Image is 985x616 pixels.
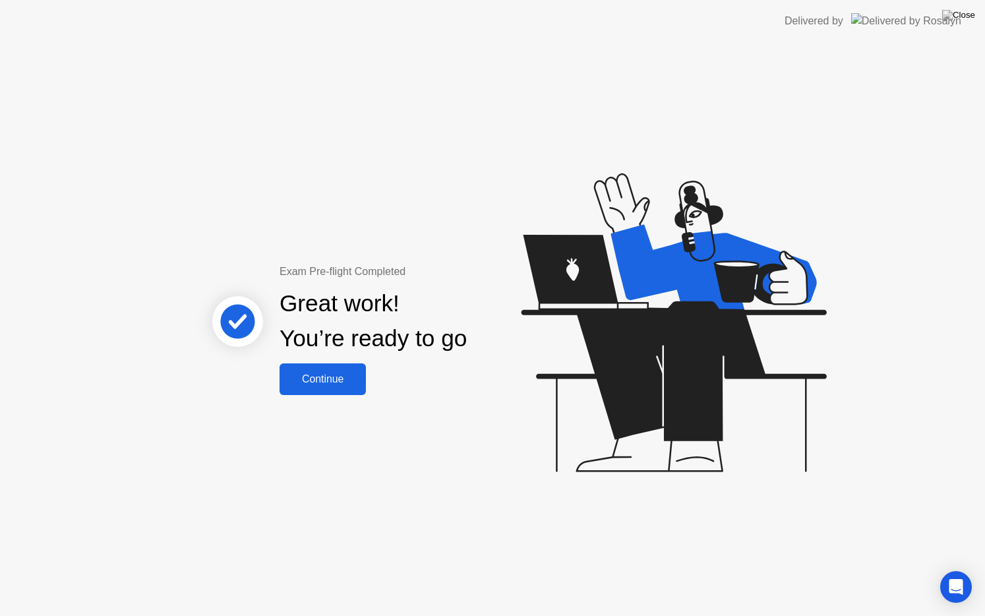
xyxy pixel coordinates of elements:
[280,363,366,395] button: Continue
[280,286,467,356] div: Great work! You’re ready to go
[785,13,843,29] div: Delivered by
[284,373,362,385] div: Continue
[940,571,972,603] div: Open Intercom Messenger
[851,13,961,28] img: Delivered by Rosalyn
[942,10,975,20] img: Close
[280,264,552,280] div: Exam Pre-flight Completed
